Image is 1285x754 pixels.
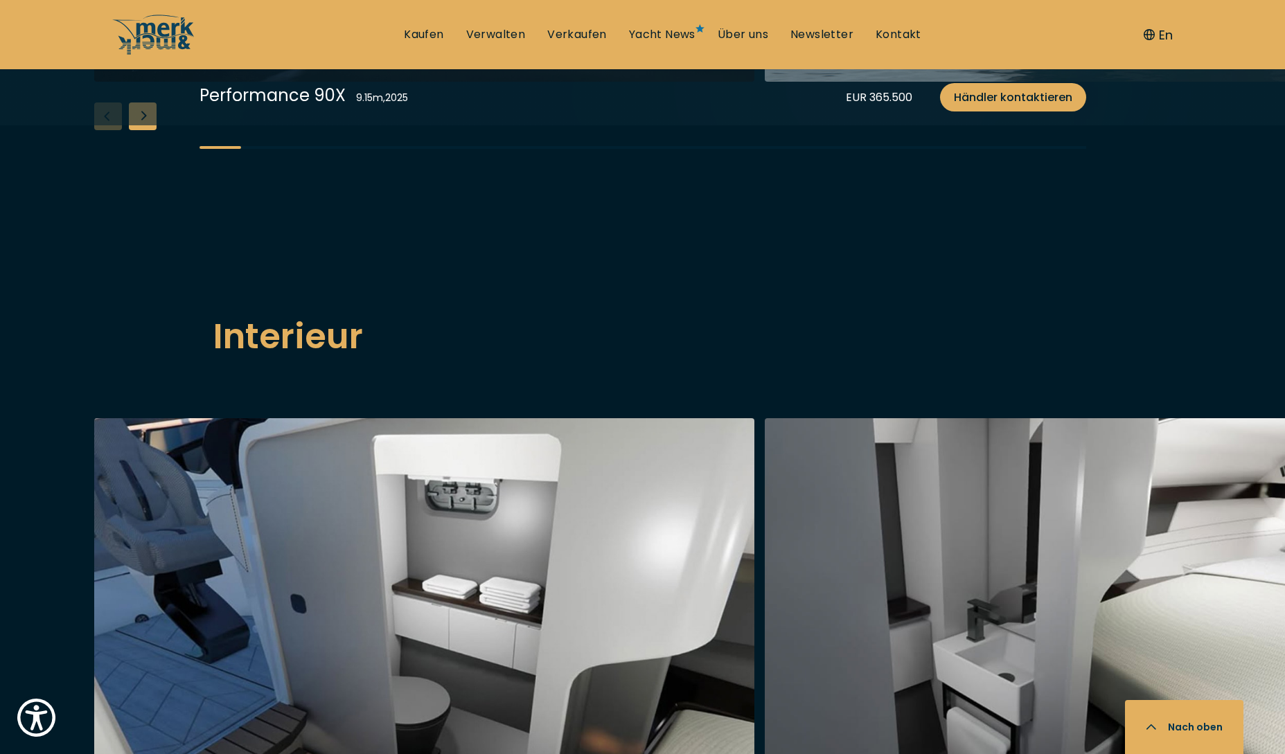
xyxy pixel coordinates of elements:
div: 9.15 m , 2025 [356,91,408,105]
a: Über uns [718,27,768,42]
a: Newsletter [790,27,853,42]
a: Händler kontaktieren [940,83,1086,111]
a: Yacht News [629,27,695,42]
div: EUR 365.500 [846,89,912,106]
a: Kontakt [876,27,921,42]
h2: Interieur [213,310,1072,363]
button: Nach oben [1125,700,1243,754]
span: Händler kontaktieren [954,89,1072,106]
a: Verwalten [466,27,526,42]
button: Show Accessibility Preferences [14,695,59,740]
a: Kaufen [404,27,443,42]
a: Verkaufen [547,27,607,42]
button: En [1144,26,1173,44]
div: Performance 90X [200,83,346,107]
